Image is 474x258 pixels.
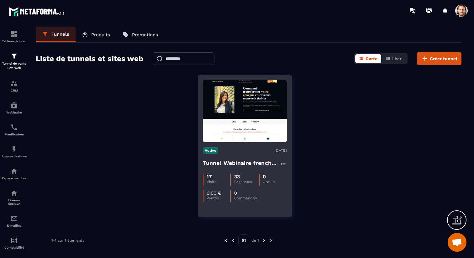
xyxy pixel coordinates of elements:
img: social-network [10,189,18,197]
p: Visits [207,180,230,184]
p: de 1 [251,238,259,243]
a: automationsautomationsEspace membre [2,163,27,185]
p: Automatisations [2,155,27,158]
p: 17 [207,174,212,180]
a: Produits [76,27,116,42]
img: formation [10,30,18,38]
a: automationsautomationsAutomatisations [2,141,27,163]
p: Réseaux Sociaux [2,198,27,205]
a: Tunnels [36,27,76,42]
p: Planificateur [2,133,27,136]
p: 33 [234,174,240,180]
button: Créer tunnel [417,52,461,65]
p: 01 [238,234,249,246]
img: logo [9,6,65,17]
p: 1-1 sur 1 éléments [51,238,84,243]
span: Créer tunnel [430,55,457,62]
span: Carte [366,56,377,61]
a: Ouvrir le chat [448,233,466,252]
button: Carte [355,54,381,63]
img: scheduler [10,124,18,131]
p: 0 [234,190,237,196]
p: Tunnels [51,31,69,37]
p: Opt-in [263,180,287,184]
img: prev [223,238,228,243]
a: emailemailE-mailing [2,210,27,232]
p: 0,00 € [207,190,221,196]
span: Liste [392,56,403,61]
p: [DATE] [275,148,287,153]
img: automations [10,102,18,109]
p: Tableau de bord [2,39,27,43]
a: schedulerschedulerPlanificateur [2,119,27,141]
a: automationsautomationsWebinaire [2,97,27,119]
a: Promotions [116,27,164,42]
p: Webinaire [2,111,27,114]
p: Promotions [132,32,158,38]
p: Ventes [207,196,230,200]
img: next [269,238,275,243]
p: 0 [263,174,266,180]
button: Liste [382,54,406,63]
img: image [203,80,287,142]
img: automations [10,167,18,175]
img: email [10,215,18,222]
img: formation [10,52,18,60]
img: automations [10,145,18,153]
img: formation [10,80,18,87]
p: Comptabilité [2,246,27,249]
a: formationformationTunnel de vente Site web [2,48,27,75]
p: Page vues [234,180,259,184]
a: formationformationTableau de bord [2,26,27,48]
p: CRM [2,89,27,92]
img: next [261,238,267,243]
img: accountant [10,237,18,244]
p: Commandes [234,196,258,200]
h4: Tunnel Webinaire frenchy partners [203,159,279,167]
p: E-mailing [2,224,27,227]
img: prev [230,238,236,243]
a: formationformationCRM [2,75,27,97]
a: accountantaccountantComptabilité [2,232,27,254]
p: Tunnel de vente Site web [2,61,27,70]
a: social-networksocial-networkRéseaux Sociaux [2,185,27,210]
p: Espace membre [2,176,27,180]
p: Active [203,147,218,154]
p: Produits [91,32,110,38]
h2: Liste de tunnels et sites web [36,52,143,65]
